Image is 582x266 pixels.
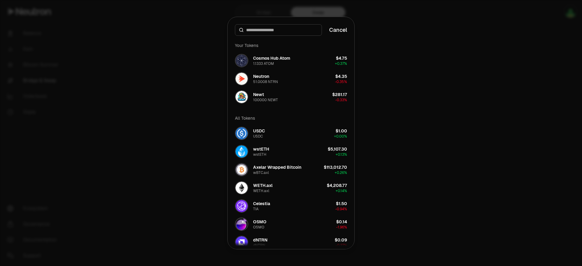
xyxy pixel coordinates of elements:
[231,179,351,197] button: WETH.axl LogoWETH.axlWETH.axl$4,208.77+0.14%
[253,170,269,175] div: wBTC.axl
[236,182,248,194] img: WETH.axl Logo
[236,218,248,230] img: OSMO Logo
[253,61,274,66] div: 1.1333 ATOM
[236,236,248,248] img: dNTRN Logo
[329,26,347,34] button: Cancel
[231,52,351,70] button: ATOM LogoCosmos Hub Atom1.1333 ATOM$4.75+0.37%
[324,164,347,170] div: $113,012.70
[253,55,290,61] div: Cosmos Hub Atom
[253,243,265,248] div: dNTRN
[336,243,347,248] span: -0.27%
[236,91,248,103] img: NEWT Logo
[253,79,278,84] div: 51.0008 NTRN
[253,219,266,225] div: OSMO
[231,161,351,179] button: wBTC.axl LogoAxelar Wrapped BitcoinwBTC.axl$113,012.70+0.26%
[253,164,301,170] div: Axelar Wrapped Bitcoin
[335,237,347,243] div: $0.09
[328,146,347,152] div: $5,107.30
[335,61,347,66] span: + 0.37%
[236,145,248,158] img: wstETH Logo
[336,152,347,157] span: + 0.13%
[253,188,269,193] div: WETH.axl
[336,201,347,207] div: $1.50
[253,152,266,157] div: wstETH
[332,91,347,98] div: $281.17
[231,197,351,215] button: TIA LogoCelestiaTIA$1.50-0.94%
[327,182,347,188] div: $4,208.77
[253,91,264,98] div: Newt
[231,70,351,88] button: NTRN LogoNeutron51.0008 NTRN$4.35-0.35%
[253,201,270,207] div: Celestia
[253,134,263,139] div: USDC
[335,98,347,102] span: -0.33%
[336,128,347,134] div: $1.00
[236,200,248,212] img: TIA Logo
[253,237,267,243] div: dNTRN
[231,39,351,52] div: Your Tokens
[236,164,248,176] img: wBTC.axl Logo
[253,98,278,102] div: 100000 NEWT
[231,88,351,106] button: NEWT LogoNewt100000 NEWT$281.17-0.33%
[335,79,347,84] span: -0.35%
[336,188,347,193] span: + 0.14%
[253,207,259,211] div: TIA
[253,128,265,134] div: USDC
[336,225,347,230] span: -1.96%
[253,225,264,230] div: OSMO
[231,112,351,124] div: All Tokens
[253,73,269,79] div: Neutron
[236,73,248,85] img: NTRN Logo
[253,182,273,188] div: WETH.axl
[334,134,347,139] span: + 0.00%
[231,233,351,251] button: dNTRN LogodNTRNdNTRN$0.09-0.27%
[335,207,347,211] span: -0.94%
[335,170,347,175] span: + 0.26%
[231,124,351,142] button: USDC LogoUSDCUSDC$1.00+0.00%
[231,215,351,233] button: OSMO LogoOSMOOSMO$0.14-1.96%
[336,55,347,61] div: $4.75
[231,142,351,161] button: wstETH LogowstETHwstETH$5,107.30+0.13%
[253,146,269,152] div: wstETH
[335,73,347,79] div: $4.35
[236,55,248,67] img: ATOM Logo
[336,219,347,225] div: $0.14
[236,127,248,139] img: USDC Logo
